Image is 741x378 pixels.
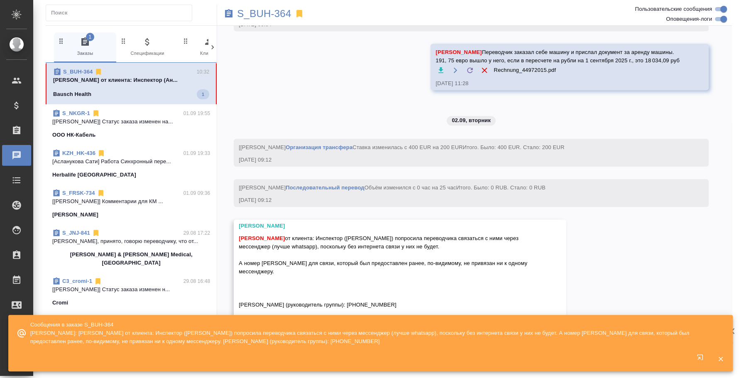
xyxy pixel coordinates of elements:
[46,184,217,224] div: S_FRSK-73401.09 09:36[[PERSON_NAME]] Комментарии для КМ ...[PERSON_NAME]
[51,7,192,19] input: Поиск
[52,285,210,294] p: [[PERSON_NAME]] Статус заказа изменен н...
[465,65,475,75] label: Обновить файл
[237,10,291,18] a: S_BUH-364
[666,15,712,23] span: Оповещения-логи
[46,272,217,312] div: C3_cromi-129.08 16:48[[PERSON_NAME]] Статус заказа изменен н...Cromi
[62,278,92,284] a: C3_cromi-1
[92,109,100,118] svg: Отписаться
[86,33,94,41] span: 1
[239,184,545,191] span: [[PERSON_NAME] Объём изменился с 0 час на 25 час
[62,150,95,156] a: KZH_HK-436
[286,144,352,150] a: Организация трансфера
[52,250,210,267] p: [PERSON_NAME] & [PERSON_NAME] Medical, [GEOGRAPHIC_DATA]
[435,48,680,65] span: Переводчик заказал себе машину и прислал документ за аренду машины. 191, 75 евро вышло у него, ес...
[52,211,98,219] p: [PERSON_NAME]
[183,189,210,197] p: 01.09 09:36
[94,68,103,76] svg: Отписаться
[456,184,545,191] span: Итого. Было: 0 RUB. Стало: 0 RUB
[239,156,680,164] div: [DATE] 09:12
[52,157,210,166] p: [Асланукова Сати] Работа Синхронный пере...
[197,90,209,98] span: 1
[92,229,100,237] svg: Отписаться
[635,5,712,13] span: Пользовательские сообщения
[435,65,446,75] button: Скачать
[183,149,210,157] p: 01.09 19:33
[452,116,491,125] p: 02.09, вторник
[494,66,556,74] span: Rechnung_44972015.pdf
[46,63,217,104] div: S_BUH-36410:32[PERSON_NAME] от клиента: Инспектор (Ан...Bausch Health1
[63,69,93,75] a: S_BUH-364
[692,349,712,369] button: Открыть в новой вкладке
[239,222,537,230] div: [PERSON_NAME]
[239,313,537,322] div: [DATE] 10:32
[52,131,95,139] p: ООО НК-Кабель
[239,196,680,204] div: [DATE] 09:12
[57,37,113,57] span: Заказы
[463,144,565,150] span: Итого. Было: 400 EUR. Стало: 200 EUR
[46,312,217,352] div: C3_RLN-129.08 16:43[[PERSON_NAME]] Статус заказа изменен н...РЕЛАЙНИНГ
[97,189,105,197] svg: Отписаться
[52,237,210,245] p: [PERSON_NAME], принято, говорю переводчику, что от...
[239,144,564,150] span: [[PERSON_NAME] Ставка изменилась с 400 EUR на 200 EUR
[53,76,209,84] p: [PERSON_NAME] от клиента: Инспектор (Ан...
[62,230,90,236] a: S_JNJ-841
[182,37,237,57] span: Клиенты
[239,235,285,241] span: [PERSON_NAME]
[53,90,91,98] p: Bausch Health
[286,184,364,191] a: Последовательный перевод
[94,277,102,285] svg: Отписаться
[435,49,482,55] span: [PERSON_NAME]
[120,37,127,45] svg: Зажми и перетащи, чтобы поменять порядок вкладок
[182,37,190,45] svg: Зажми и перетащи, чтобы поменять порядок вкладок
[52,118,210,126] p: [[PERSON_NAME]] Статус заказа изменен на...
[97,149,105,157] svg: Отписаться
[450,65,460,75] button: Открыть на драйве
[183,229,210,237] p: 29.08 17:22
[62,110,90,116] a: S_NKGR-1
[435,79,680,88] div: [DATE] 11:28
[479,65,489,75] button: Удалить файл
[30,329,726,346] p: [PERSON_NAME]: [PERSON_NAME] от клиента: Инспектор ([PERSON_NAME]) попросила переводчика связатьс...
[52,197,210,206] p: [[PERSON_NAME]] Комментарии для КМ ...
[46,104,217,144] div: S_NKGR-101.09 19:55[[PERSON_NAME]] Статус заказа изменен на...ООО НК-Кабель
[239,235,529,308] span: от клиента: Инспектор ([PERSON_NAME]) попросила переводчика связаться с ними через мессенджер (лу...
[57,37,65,45] svg: Зажми и перетащи, чтобы поменять порядок вкладок
[183,109,210,118] p: 01.09 19:55
[120,37,175,57] span: Спецификации
[46,224,217,272] div: S_JNJ-84129.08 17:22[PERSON_NAME], принято, говорю переводчику, что от...[PERSON_NAME] & [PERSON_...
[46,144,217,184] div: KZH_HK-43601.09 19:33[Асланукова Сати] Работа Синхронный пере...Herbalife [GEOGRAPHIC_DATA]
[712,355,729,363] button: Закрыть
[183,277,210,285] p: 29.08 16:48
[62,190,95,196] a: S_FRSK-734
[52,171,136,179] p: Herbalife [GEOGRAPHIC_DATA]
[197,68,210,76] p: 10:32
[30,321,726,329] p: Сообщения в заказе S_BUH-364
[52,299,68,307] p: Cromi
